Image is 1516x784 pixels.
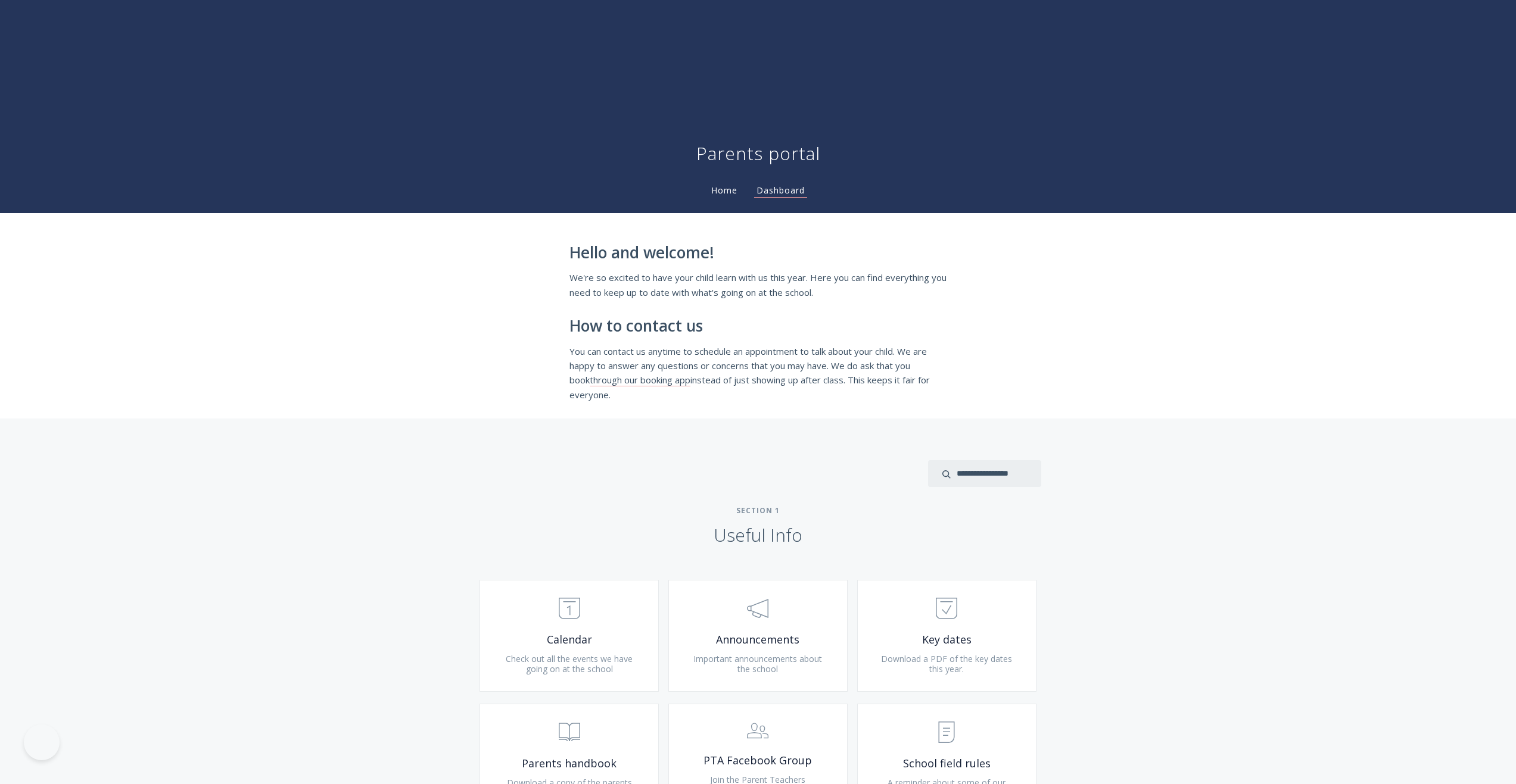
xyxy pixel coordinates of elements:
[709,185,740,196] a: Home
[480,580,659,692] a: Calendar Check out all the events we have going on at the school
[687,633,829,646] span: Announcements
[506,653,633,675] span: Check out all the events we have going on at the school
[881,653,1012,675] span: Download a PDF of the key dates this year.
[876,633,1018,646] span: Key dates
[569,344,947,402] p: You can contact us anytime to schedule an appointment to talk about your child. We are happy to a...
[754,185,807,198] a: Dashboard
[668,580,848,692] a: Announcements Important announcements about the school
[569,270,947,299] p: We're so excited to have your child learn with us this year. Here you can find everything you nee...
[498,757,640,770] span: Parents handbook
[24,724,60,760] iframe: Toggle Customer Support
[590,374,690,386] a: through our booking app
[687,754,829,767] span: PTA Facebook Group
[876,757,1018,770] span: School field rules
[696,142,820,165] h1: Parents portal
[498,633,640,646] span: Calendar
[857,580,1036,692] a: Key dates Download a PDF of the key dates this year.
[693,653,822,675] span: Important announcements about the school
[928,460,1041,487] input: search input
[569,317,947,335] h2: How to contact us
[569,244,947,262] h2: Hello and welcome!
